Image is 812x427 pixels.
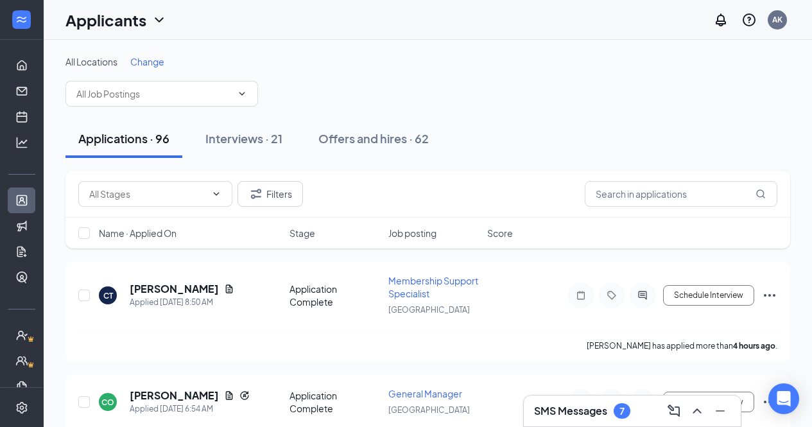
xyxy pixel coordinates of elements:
[687,401,707,421] button: ChevronUp
[65,56,117,67] span: All Locations
[741,12,757,28] svg: QuestionInfo
[238,181,303,207] button: Filter Filters
[587,340,777,351] p: [PERSON_NAME] has applied more than .
[103,290,113,301] div: CT
[78,130,169,146] div: Applications · 96
[289,389,381,415] div: Application Complete
[224,390,234,401] svg: Document
[130,388,219,403] h5: [PERSON_NAME]
[130,56,164,67] span: Change
[15,136,28,149] svg: Analysis
[772,14,782,25] div: AK
[635,290,650,301] svg: ActiveChat
[713,12,729,28] svg: Notifications
[573,290,589,301] svg: Note
[768,383,799,414] div: Open Intercom Messenger
[130,296,234,309] div: Applied [DATE] 8:50 AM
[224,284,234,294] svg: Document
[710,401,730,421] button: Minimize
[388,305,470,315] span: [GEOGRAPHIC_DATA]
[130,403,250,415] div: Applied [DATE] 6:54 AM
[15,401,28,414] svg: Settings
[388,227,436,240] span: Job posting
[713,403,728,419] svg: Minimize
[151,12,167,28] svg: ChevronDown
[76,87,232,101] input: All Job Postings
[487,227,513,240] span: Score
[388,275,478,299] span: Membership Support Specialist
[99,227,177,240] span: Name · Applied On
[211,189,221,199] svg: ChevronDown
[101,397,114,408] div: CO
[237,89,247,99] svg: ChevronDown
[388,405,470,415] span: [GEOGRAPHIC_DATA]
[318,130,429,146] div: Offers and hires · 62
[130,282,219,296] h5: [PERSON_NAME]
[663,392,754,412] button: Schedule Interview
[89,187,206,201] input: All Stages
[756,189,766,199] svg: MagnifyingGlass
[289,227,315,240] span: Stage
[239,390,250,401] svg: Reapply
[762,288,777,303] svg: Ellipses
[604,290,619,301] svg: Tag
[666,403,682,419] svg: ComposeMessage
[689,403,705,419] svg: ChevronUp
[248,186,264,202] svg: Filter
[619,406,625,417] div: 7
[289,283,381,308] div: Application Complete
[762,394,777,410] svg: Ellipses
[663,285,754,306] button: Schedule Interview
[664,401,684,421] button: ComposeMessage
[733,341,775,351] b: 4 hours ago
[585,181,777,207] input: Search in applications
[15,13,28,26] svg: WorkstreamLogo
[65,9,146,31] h1: Applicants
[205,130,282,146] div: Interviews · 21
[388,388,462,399] span: General Manager
[534,404,607,418] h3: SMS Messages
